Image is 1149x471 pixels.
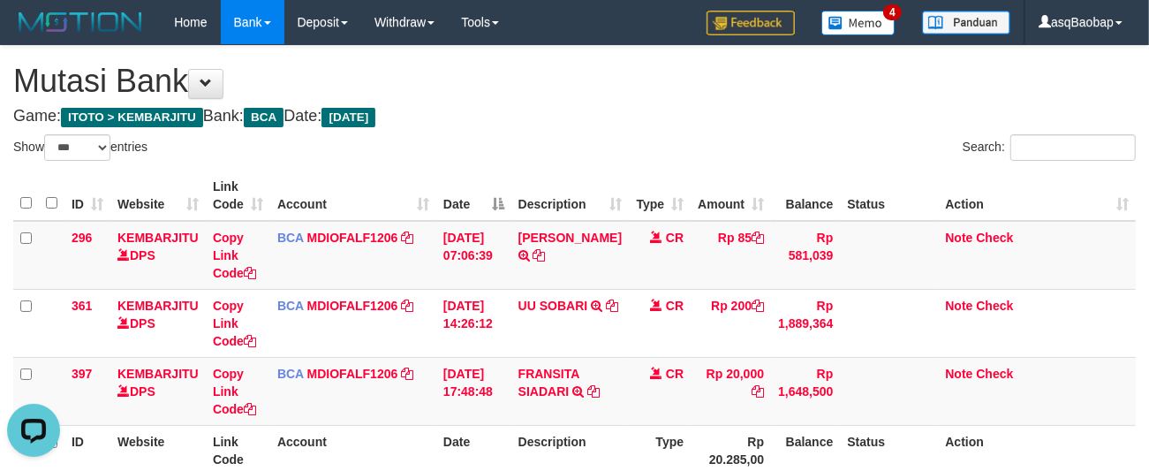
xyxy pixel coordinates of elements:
td: Rp 200 [691,289,771,357]
span: BCA [277,231,304,245]
span: 397 [72,367,92,381]
th: Date: activate to sort column descending [436,171,511,221]
td: DPS [110,357,206,425]
span: BCA [244,108,283,127]
td: [DATE] 17:48:48 [436,357,511,425]
span: CR [666,367,684,381]
span: CR [666,231,684,245]
a: KEMBARJITU [117,367,199,381]
span: CR [666,299,684,313]
input: Search: [1010,134,1136,161]
span: ITOTO > KEMBARJITU [61,108,203,127]
th: Link Code: activate to sort column ascending [206,171,270,221]
a: Note [945,367,972,381]
h1: Mutasi Bank [13,64,1136,99]
span: 296 [72,231,92,245]
th: Account: activate to sort column ascending [270,171,436,221]
a: Copy Link Code [213,367,256,416]
th: Status [840,171,938,221]
a: Copy Link Code [213,299,256,348]
a: Check [976,231,1013,245]
span: [DATE] [321,108,375,127]
th: ID: activate to sort column ascending [64,171,110,221]
th: Balance [771,171,840,221]
span: 4 [883,4,902,20]
th: Description: activate to sort column ascending [511,171,629,221]
span: BCA [277,367,304,381]
a: MDIOFALF1206 [307,231,398,245]
a: Copy UU SOBARI to clipboard [606,299,618,313]
a: Copy Rp 85 to clipboard [752,231,764,245]
img: Button%20Memo.svg [821,11,896,35]
a: [PERSON_NAME] [518,231,622,245]
a: MDIOFALF1206 [307,299,398,313]
a: Copy MDIOFALF1206 to clipboard [401,231,413,245]
span: BCA [277,299,304,313]
a: Copy Rp 20,000 to clipboard [752,384,764,399]
label: Search: [963,134,1136,161]
td: Rp 1,648,500 [771,357,840,425]
th: Action: activate to sort column ascending [938,171,1136,221]
a: UU SOBARI [518,299,588,313]
td: Rp 85 [691,221,771,290]
td: Rp 1,889,364 [771,289,840,357]
a: KEMBARJITU [117,299,199,313]
a: Copy Link Code [213,231,256,280]
th: Type: activate to sort column ascending [629,171,691,221]
a: Check [976,299,1013,313]
select: Showentries [44,134,110,161]
img: MOTION_logo.png [13,9,147,35]
img: panduan.png [922,11,1010,34]
a: KEMBARJITU [117,231,199,245]
td: Rp 581,039 [771,221,840,290]
a: FRANSITA SIADARI [518,367,579,399]
button: Open LiveChat chat widget [7,7,60,60]
img: Feedback.jpg [707,11,795,35]
th: Amount: activate to sort column ascending [691,171,771,221]
td: DPS [110,289,206,357]
a: MDIOFALF1206 [307,367,398,381]
td: DPS [110,221,206,290]
td: Rp 20,000 [691,357,771,425]
a: Note [945,231,972,245]
a: Note [945,299,972,313]
a: Copy MDIOFALF1206 to clipboard [401,299,413,313]
label: Show entries [13,134,147,161]
td: [DATE] 14:26:12 [436,289,511,357]
a: Copy Rp 200 to clipboard [752,299,764,313]
h4: Game: Bank: Date: [13,108,1136,125]
th: Website: activate to sort column ascending [110,171,206,221]
a: Copy FRANSITA SIADARI to clipboard [587,384,600,399]
td: [DATE] 07:06:39 [436,221,511,290]
span: 361 [72,299,92,313]
a: Copy MDIOFALF1206 to clipboard [401,367,413,381]
a: Copy RIAN HIDAYAT to clipboard [533,248,546,262]
a: Check [976,367,1013,381]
